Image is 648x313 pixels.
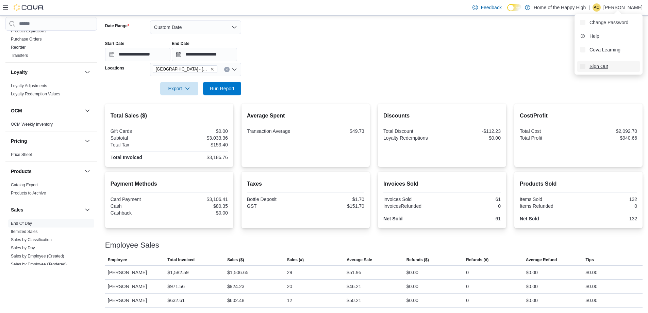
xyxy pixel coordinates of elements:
[11,229,38,234] a: Itemized Sales
[14,4,44,11] img: Cova
[406,268,418,277] div: $0.00
[383,112,501,120] h2: Discounts
[247,128,304,134] div: Transaction Average
[11,91,60,97] span: Loyalty Redemption Values
[287,296,293,304] div: 12
[466,282,469,291] div: 0
[443,135,501,141] div: $0.00
[580,128,637,134] div: $2,092.70
[526,282,538,291] div: $0.00
[105,48,170,61] input: Press the down key to open a popover containing a calendar.
[11,262,67,267] span: Sales by Employee (Tendered)
[383,135,441,141] div: Loyalty Redemptions
[594,3,600,12] span: AC
[577,17,640,28] button: Change Password
[589,19,628,26] span: Change Password
[526,296,538,304] div: $0.00
[105,266,165,279] div: [PERSON_NAME]
[111,135,168,141] div: Subtotal
[83,137,92,145] button: Pricing
[164,82,194,95] span: Export
[520,112,637,120] h2: Cost/Profit
[111,197,168,202] div: Card Payment
[383,180,501,188] h2: Invoices Sold
[287,282,293,291] div: 20
[111,210,168,216] div: Cashback
[11,191,46,195] a: Products to Archive
[507,11,508,12] span: Dark Mode
[170,203,228,209] div: $80.35
[520,128,577,134] div: Total Cost
[507,4,521,11] input: Dark Mode
[247,197,304,202] div: Bottle Deposit
[11,138,82,144] button: Pricing
[589,33,599,40] span: Help
[589,63,608,70] span: Sign Out
[11,53,28,58] span: Transfers
[406,257,429,263] span: Refunds ($)
[210,67,214,71] button: Remove Sherwood Park - Wye Road - Fire & Flower from selection in this group
[347,268,361,277] div: $51.95
[11,253,64,259] span: Sales by Employee (Created)
[443,203,501,209] div: 0
[11,152,32,157] span: Price Sheet
[406,282,418,291] div: $0.00
[585,282,597,291] div: $0.00
[153,65,217,73] span: Sherwood Park - Wye Road - Fire & Flower
[11,221,32,226] a: End Of Day
[466,257,488,263] span: Refunds (#)
[481,4,501,11] span: Feedback
[11,138,27,144] h3: Pricing
[105,241,159,249] h3: Employee Sales
[5,151,97,161] div: Pricing
[287,268,293,277] div: 29
[577,61,640,72] button: Sign Out
[227,282,245,291] div: $924.23
[167,282,185,291] div: $971.56
[11,237,52,242] span: Sales by Classification
[580,216,637,221] div: 132
[83,68,92,76] button: Loyalty
[593,3,601,12] div: Allan Cawthorne
[247,112,364,120] h2: Average Spent
[406,296,418,304] div: $0.00
[11,246,35,250] a: Sales by Day
[11,206,82,213] button: Sales
[520,203,577,209] div: Items Refunded
[11,92,60,96] a: Loyalty Redemption Values
[83,206,92,214] button: Sales
[111,142,168,147] div: Total Tax
[105,280,165,293] div: [PERSON_NAME]
[156,66,209,73] span: [GEOGRAPHIC_DATA] - [GEOGRAPHIC_DATA] - Fire & Flower
[443,216,501,221] div: 61
[520,197,577,202] div: Items Sold
[247,180,364,188] h2: Taxes
[11,262,67,267] a: Sales by Employee (Tendered)
[11,183,38,187] a: Catalog Export
[11,69,82,76] button: Loyalty
[172,41,189,46] label: End Date
[11,190,46,196] span: Products to Archive
[167,268,188,277] div: $1,582.59
[577,44,640,55] button: Cova Learning
[588,3,590,12] p: |
[526,268,538,277] div: $0.00
[83,107,92,115] button: OCM
[5,82,97,101] div: Loyalty
[11,107,22,114] h3: OCM
[466,268,469,277] div: 0
[580,203,637,209] div: 0
[150,20,241,34] button: Custom Date
[111,112,228,120] h2: Total Sales ($)
[11,122,53,127] a: OCM Weekly Inventory
[105,41,124,46] label: Start Date
[11,37,42,42] a: Purchase Orders
[11,206,23,213] h3: Sales
[172,48,237,61] input: Press the down key to open a popover containing a calendar.
[11,45,26,50] a: Reorder
[224,67,230,72] button: Clear input
[580,197,637,202] div: 132
[347,296,361,304] div: $50.21
[287,257,304,263] span: Sales (#)
[11,28,46,34] span: Product Expirations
